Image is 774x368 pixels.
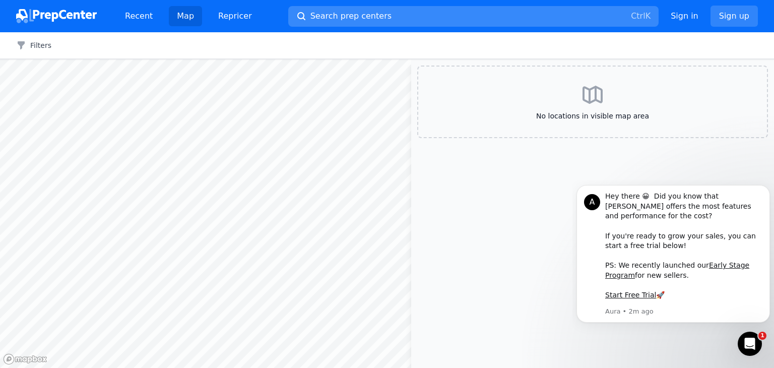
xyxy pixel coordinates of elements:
button: Filters [16,40,51,50]
iframe: Intercom live chat [738,332,762,356]
img: PrepCenter [16,9,97,23]
button: Search prep centersCtrlK [288,6,659,27]
a: Recent [117,6,161,26]
a: Mapbox logo [3,353,47,365]
iframe: Intercom notifications message [572,180,774,341]
span: Search prep centers [310,10,392,22]
span: 1 [758,332,766,340]
kbd: Ctrl [631,11,645,21]
a: Map [169,6,202,26]
span: No locations in visible map area [434,111,751,121]
a: Sign in [671,10,698,22]
kbd: K [646,11,651,21]
a: Repricer [210,6,260,26]
a: Sign up [711,6,758,27]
